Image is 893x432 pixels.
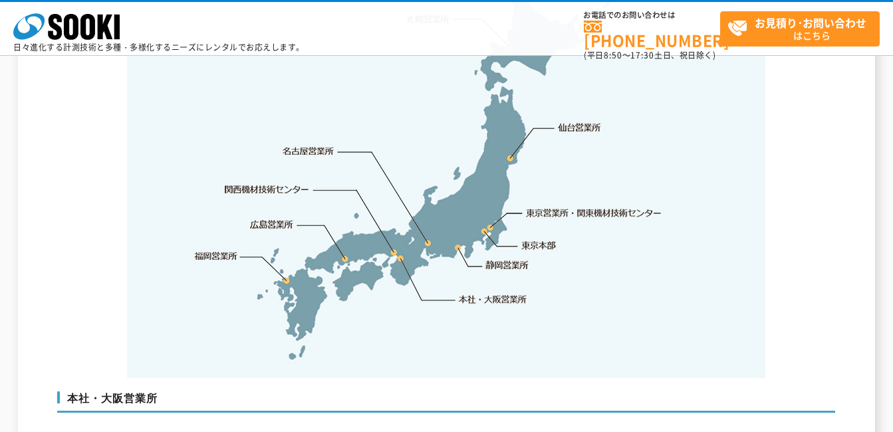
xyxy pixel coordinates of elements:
[604,49,622,61] span: 8:50
[457,292,527,306] a: 本社・大阪営業所
[558,121,601,134] a: 仙台営業所
[584,11,720,19] span: お電話でのお問い合わせは
[485,259,529,272] a: 静岡営業所
[527,206,663,219] a: 東京営業所・関東機材技術センター
[630,49,654,61] span: 17:30
[194,249,237,263] a: 福岡営業所
[251,217,294,231] a: 広島営業所
[57,391,835,413] h3: 本社・大阪営業所
[522,239,557,253] a: 東京本部
[720,11,880,47] a: お見積り･お問い合わせはこちら
[283,145,334,158] a: 名古屋営業所
[584,49,715,61] span: (平日 ～ 土日、祝日除く)
[225,183,309,196] a: 関西機材技術センター
[727,12,879,45] span: はこちら
[13,43,305,51] p: 日々進化する計測技術と多種・多様化するニーズにレンタルでお応えします。
[755,15,866,31] strong: お見積り･お問い合わせ
[584,21,720,48] a: [PHONE_NUMBER]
